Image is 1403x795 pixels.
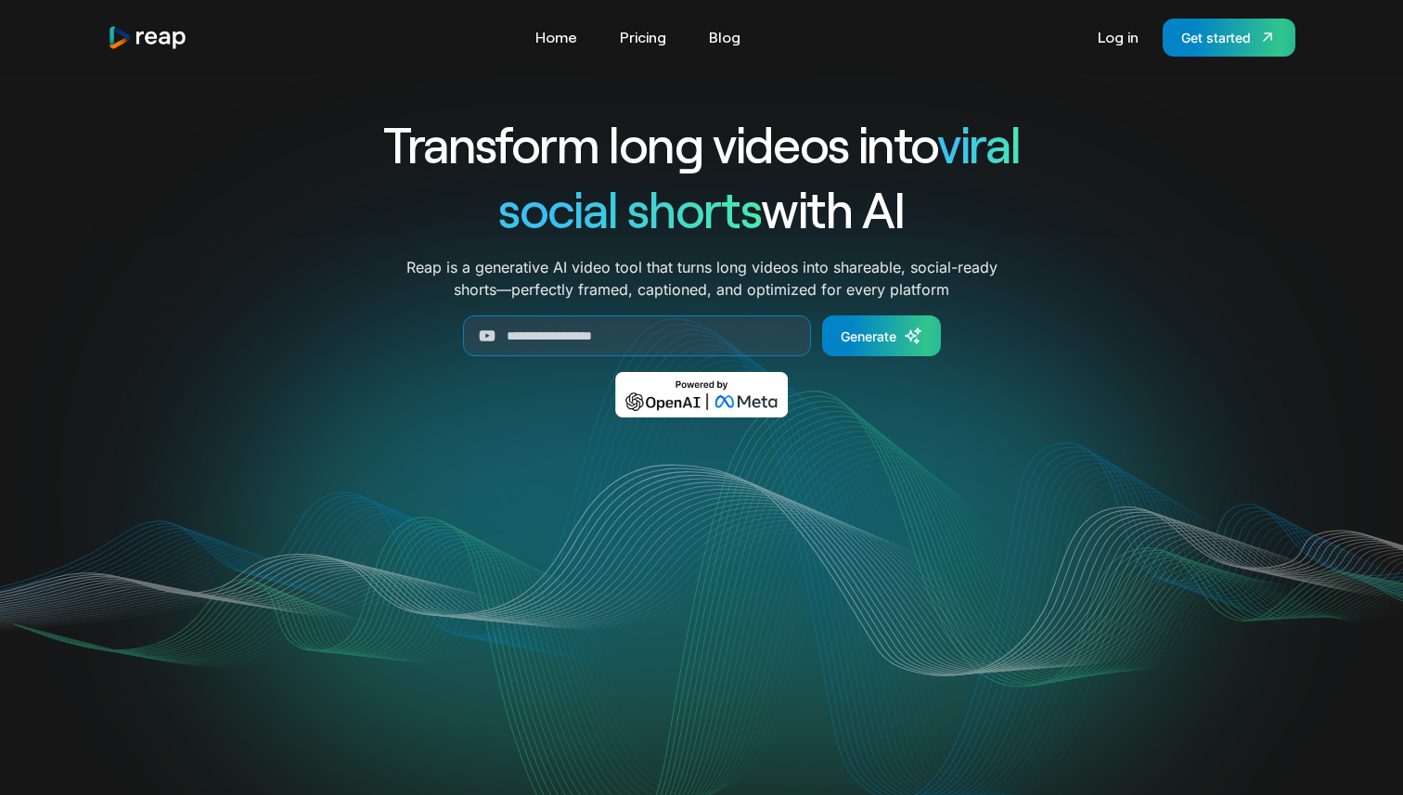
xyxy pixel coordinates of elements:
a: Home [526,22,586,52]
p: Reap is a generative AI video tool that turns long videos into shareable, social-ready shorts—per... [406,256,998,301]
div: Generate [841,327,896,346]
a: Pricing [611,22,676,52]
img: reap logo [108,25,187,50]
a: Get started [1163,19,1295,57]
a: Log in [1088,22,1148,52]
img: Powered by OpenAI & Meta [615,372,789,417]
a: Generate [822,315,941,356]
div: Get started [1181,28,1251,47]
a: home [108,25,187,50]
h1: with AI [315,176,1088,241]
a: Blog [700,22,750,52]
span: viral [937,113,1020,173]
h1: Transform long videos into [315,111,1088,176]
form: Generate Form [315,315,1088,356]
span: social shorts [498,178,761,238]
